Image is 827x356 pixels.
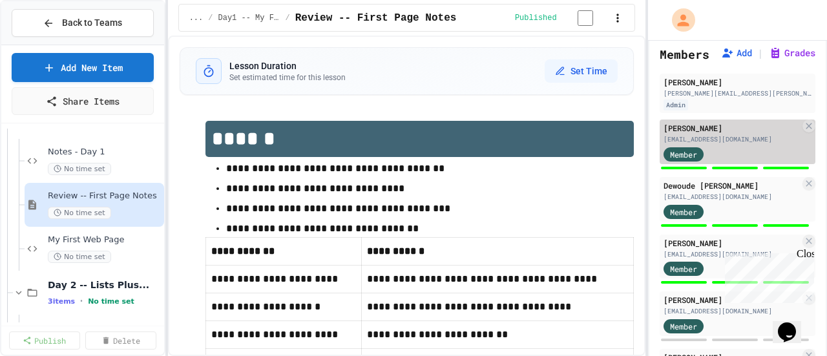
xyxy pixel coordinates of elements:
[670,263,697,275] span: Member
[664,89,811,98] div: [PERSON_NAME][EMAIL_ADDRESS][PERSON_NAME][DOMAIN_NAME]
[664,122,800,134] div: [PERSON_NAME]
[80,296,83,306] span: •
[664,306,800,316] div: [EMAIL_ADDRESS][DOMAIN_NAME]
[664,76,811,88] div: [PERSON_NAME]
[229,72,346,83] p: Set estimated time for this lesson
[229,59,346,72] h3: Lesson Duration
[189,13,204,23] span: ...
[48,147,162,158] span: Notes - Day 1
[218,13,280,23] span: Day1 -- My First Page
[545,59,618,83] button: Set Time
[658,5,698,35] div: My Account
[757,45,764,61] span: |
[48,207,111,219] span: No time set
[85,331,156,350] a: Delete
[12,53,154,82] a: Add New Item
[88,297,134,306] span: No time set
[285,13,289,23] span: /
[12,9,154,37] button: Back to Teams
[62,16,122,30] span: Back to Teams
[720,248,814,303] iframe: chat widget
[562,10,609,26] input: publish toggle
[664,294,800,306] div: [PERSON_NAME]
[670,206,697,218] span: Member
[769,47,815,59] button: Grades
[9,331,80,350] a: Publish
[48,163,111,175] span: No time set
[664,237,800,249] div: [PERSON_NAME]
[48,191,162,202] span: Review -- First Page Notes
[48,235,162,246] span: My First Web Page
[48,251,111,263] span: No time set
[664,192,800,202] div: [EMAIL_ADDRESS][DOMAIN_NAME]
[670,320,697,332] span: Member
[664,249,800,259] div: [EMAIL_ADDRESS][DOMAIN_NAME]
[48,297,75,306] span: 3 items
[295,10,457,26] span: Review -- First Page Notes
[12,87,154,115] a: Share Items
[773,304,814,343] iframe: chat widget
[664,134,800,144] div: [EMAIL_ADDRESS][DOMAIN_NAME]
[208,13,213,23] span: /
[664,180,800,191] div: Dewoude [PERSON_NAME]
[515,13,557,23] span: Published
[5,5,89,82] div: Chat with us now!Close
[515,10,609,26] div: Content is published and visible to students
[48,279,162,291] span: Day 2 -- Lists Plus...
[664,99,688,110] div: Admin
[670,149,697,160] span: Member
[660,45,709,63] h2: Members
[721,47,752,59] button: Add
[48,322,162,333] span: Notes - Day 2 Lists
